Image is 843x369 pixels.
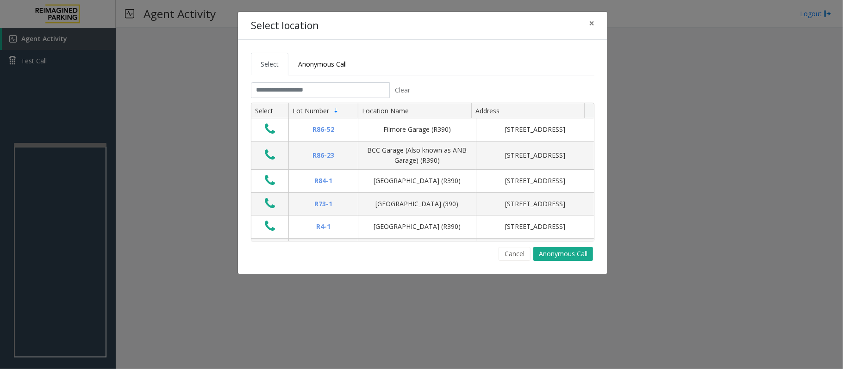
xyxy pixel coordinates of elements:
[294,199,352,209] div: R73-1
[482,124,588,135] div: [STREET_ADDRESS]
[482,221,588,232] div: [STREET_ADDRESS]
[589,17,594,30] span: ×
[293,106,329,115] span: Lot Number
[251,18,318,33] h4: Select location
[362,106,409,115] span: Location Name
[499,247,531,261] button: Cancel
[294,150,352,160] div: R86-23
[364,176,470,186] div: [GEOGRAPHIC_DATA] (R390)
[364,124,470,135] div: Filmore Garage (R390)
[261,60,279,68] span: Select
[364,199,470,209] div: [GEOGRAPHIC_DATA] (390)
[298,60,347,68] span: Anonymous Call
[332,107,340,114] span: Sortable
[251,103,288,119] th: Select
[482,150,588,160] div: [STREET_ADDRESS]
[482,199,588,209] div: [STREET_ADDRESS]
[364,145,470,166] div: BCC Garage (Also known as ANB Garage) (R390)
[251,103,594,241] div: Data table
[482,176,588,186] div: [STREET_ADDRESS]
[475,106,500,115] span: Address
[390,82,416,98] button: Clear
[251,53,594,75] ul: Tabs
[294,176,352,186] div: R84-1
[533,247,593,261] button: Anonymous Call
[294,221,352,232] div: R4-1
[582,12,601,35] button: Close
[294,124,352,135] div: R86-52
[364,221,470,232] div: [GEOGRAPHIC_DATA] (R390)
